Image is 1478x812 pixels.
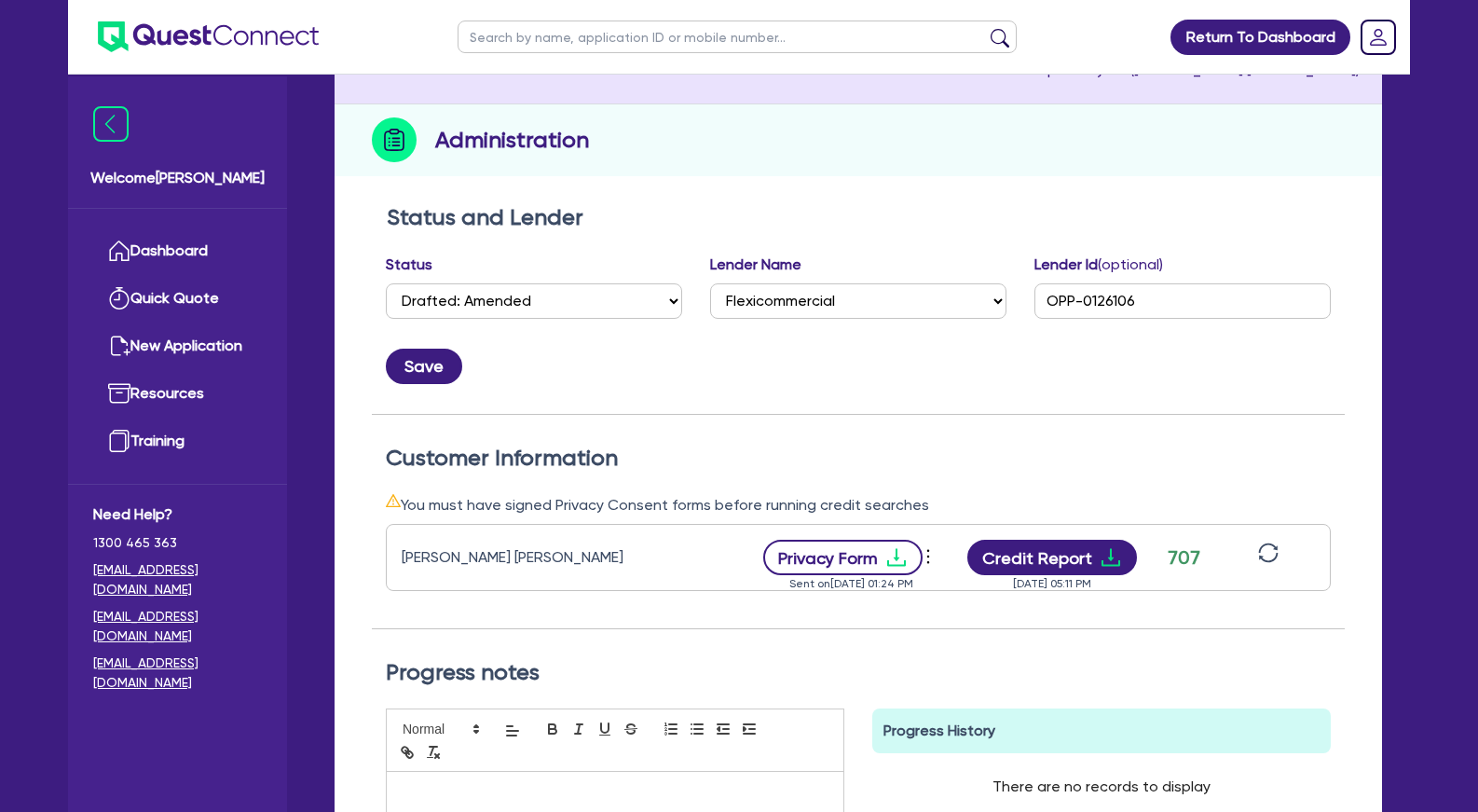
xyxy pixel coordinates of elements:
button: Privacy Formdownload [763,540,924,575]
button: Credit Reportdownload [967,540,1138,575]
img: training [108,430,130,452]
input: Search by name, application ID or mobile number... [458,21,1017,53]
a: [EMAIL_ADDRESS][DOMAIN_NAME] [93,607,262,646]
div: 707 [1160,544,1207,571]
label: Lender Id [1034,254,1163,276]
h2: Administration [435,123,589,157]
span: Welcome [PERSON_NAME] [90,167,265,189]
a: Dashboard [93,227,262,275]
div: Progress History [872,709,1331,753]
a: New Application [93,323,262,370]
img: resources [108,382,130,405]
img: quest-connect-logo-blue [98,21,319,52]
span: Need Help? [93,503,262,526]
a: Resources [93,370,262,418]
a: Training [93,418,262,465]
button: sync [1252,542,1284,574]
span: more [919,543,937,571]
a: [EMAIL_ADDRESS][DOMAIN_NAME] [93,560,262,599]
a: Quick Quote [93,275,262,323]
img: quick-quote [108,287,130,310]
div: [PERSON_NAME] [PERSON_NAME] [402,546,635,569]
span: warning [386,493,401,508]
span: sync [1258,543,1279,563]
img: new-application [108,335,130,357]
h2: Progress notes [386,659,1331,686]
a: [EMAIL_ADDRESS][DOMAIN_NAME] [93,654,262,693]
button: Save [386,349,462,384]
a: Dropdown toggle [1354,13,1403,62]
h2: Status and Lender [387,204,1330,231]
div: You must have signed Privacy Consent forms before running credit searches [386,493,1331,516]
label: Status [386,254,432,276]
span: download [1100,546,1122,569]
span: download [885,546,908,569]
span: 1300 465 363 [93,533,262,553]
h2: Customer Information [386,445,1331,472]
button: Dropdown toggle [923,542,938,573]
a: Return To Dashboard [1170,20,1350,55]
img: step-icon [372,117,417,162]
img: icon-menu-close [93,106,129,142]
span: (optional) [1098,255,1163,273]
label: Lender Name [710,254,801,276]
